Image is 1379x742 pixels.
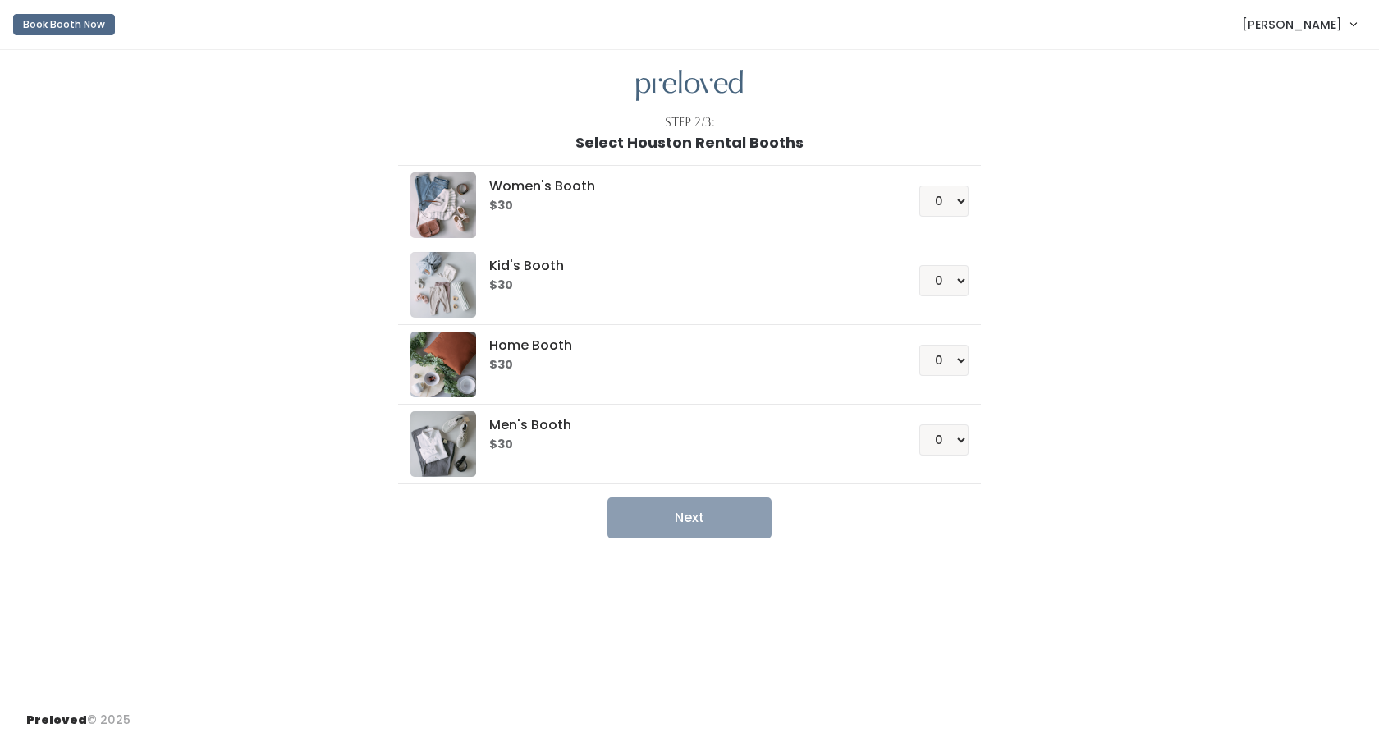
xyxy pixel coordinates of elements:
button: Next [607,497,772,538]
img: preloved logo [410,172,476,238]
a: Book Booth Now [13,7,115,43]
button: Book Booth Now [13,14,115,35]
img: preloved logo [410,411,476,477]
h6: $30 [489,359,879,372]
div: © 2025 [26,698,131,729]
img: preloved logo [636,70,743,102]
h5: Kid's Booth [489,259,879,273]
h6: $30 [489,199,879,213]
h5: Men's Booth [489,418,879,433]
h6: $30 [489,279,879,292]
a: [PERSON_NAME] [1226,7,1372,42]
h5: Home Booth [489,338,879,353]
div: Step 2/3: [665,114,715,131]
span: Preloved [26,712,87,728]
h5: Women's Booth [489,179,879,194]
img: preloved logo [410,252,476,318]
h6: $30 [489,438,879,451]
h1: Select Houston Rental Booths [575,135,804,151]
img: preloved logo [410,332,476,397]
span: [PERSON_NAME] [1242,16,1342,34]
